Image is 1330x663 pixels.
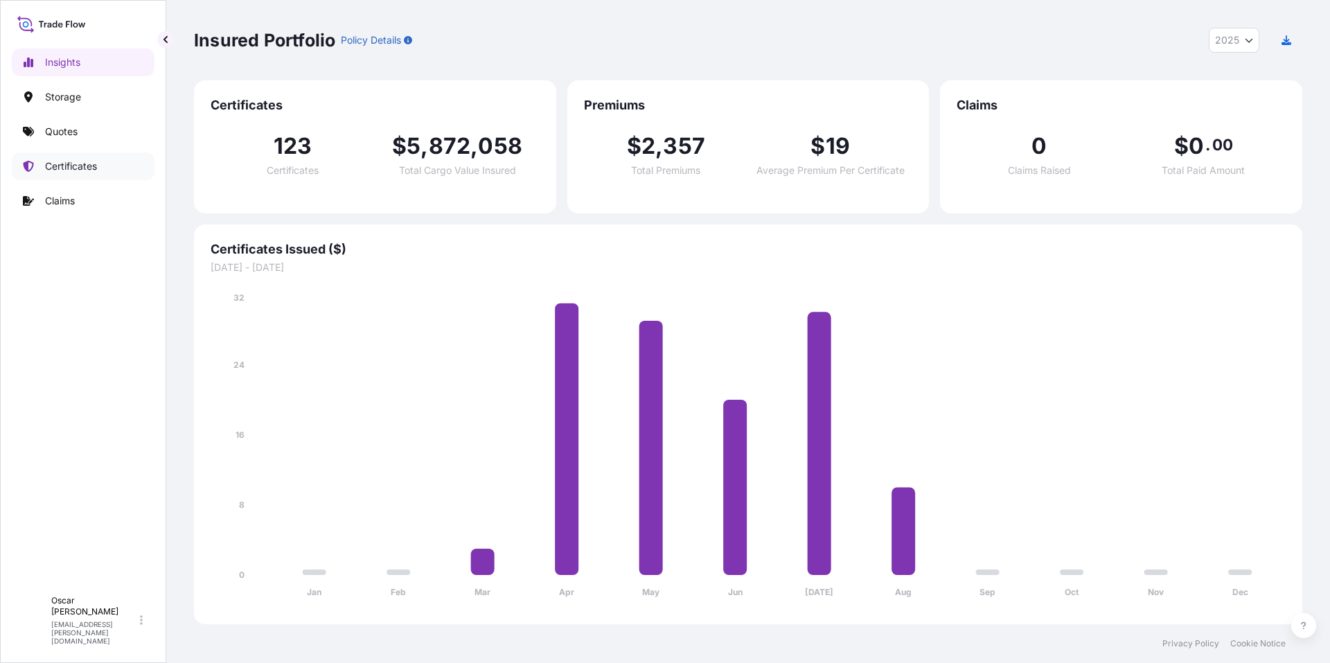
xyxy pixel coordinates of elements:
[470,135,478,157] span: ,
[1174,135,1189,157] span: $
[895,587,912,597] tspan: Aug
[211,241,1286,258] span: Certificates Issued ($)
[45,55,80,69] p: Insights
[12,48,154,76] a: Insights
[728,587,743,597] tspan: Jun
[1065,587,1079,597] tspan: Oct
[1031,135,1047,157] span: 0
[233,292,245,303] tspan: 32
[559,587,574,597] tspan: Apr
[655,135,663,157] span: ,
[1212,139,1233,150] span: 00
[51,595,137,617] p: Oscar [PERSON_NAME]
[420,135,428,157] span: ,
[642,587,660,597] tspan: May
[663,135,705,157] span: 357
[1008,166,1071,175] span: Claims Raised
[12,118,154,145] a: Quotes
[631,166,700,175] span: Total Premiums
[407,135,420,157] span: 5
[1209,28,1259,53] button: Year Selector
[979,587,995,597] tspan: Sep
[45,125,78,139] p: Quotes
[274,135,312,157] span: 123
[239,500,245,510] tspan: 8
[1162,166,1245,175] span: Total Paid Amount
[1189,135,1204,157] span: 0
[810,135,825,157] span: $
[392,135,407,157] span: $
[584,97,913,114] span: Premiums
[627,135,641,157] span: $
[239,569,245,580] tspan: 0
[478,135,522,157] span: 058
[805,587,833,597] tspan: [DATE]
[957,97,1286,114] span: Claims
[12,187,154,215] a: Claims
[641,135,655,157] span: 2
[45,90,81,104] p: Storage
[211,97,540,114] span: Certificates
[1215,33,1239,47] span: 2025
[236,430,245,440] tspan: 16
[45,159,97,173] p: Certificates
[51,620,137,645] p: [EMAIL_ADDRESS][PERSON_NAME][DOMAIN_NAME]
[12,83,154,111] a: Storage
[1148,587,1164,597] tspan: Nov
[341,33,401,47] p: Policy Details
[45,194,75,208] p: Claims
[233,360,245,370] tspan: 24
[194,29,335,51] p: Insured Portfolio
[211,260,1286,274] span: [DATE] - [DATE]
[12,152,154,180] a: Certificates
[1232,587,1248,597] tspan: Dec
[399,166,516,175] span: Total Cargo Value Insured
[756,166,905,175] span: Average Premium Per Certificate
[267,166,319,175] span: Certificates
[475,587,490,597] tspan: Mar
[307,587,321,597] tspan: Jan
[826,135,850,157] span: 19
[27,613,37,627] span: O
[1205,139,1210,150] span: .
[1162,638,1219,649] a: Privacy Policy
[1230,638,1286,649] a: Cookie Notice
[429,135,471,157] span: 872
[391,587,406,597] tspan: Feb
